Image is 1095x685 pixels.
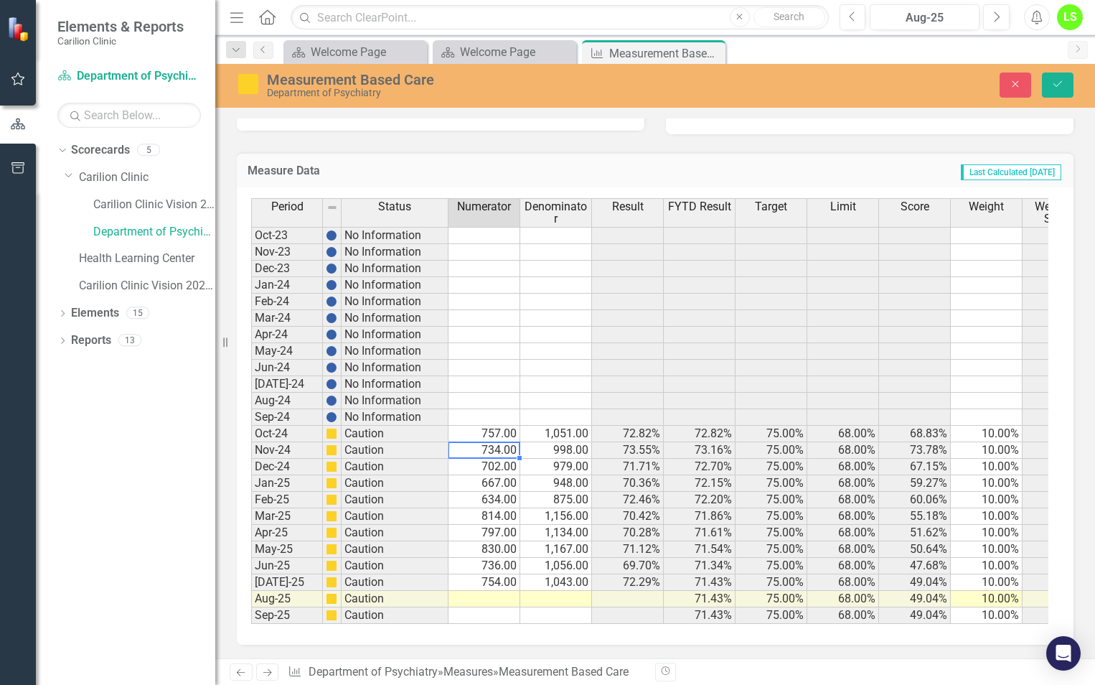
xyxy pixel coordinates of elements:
[1023,442,1094,459] td: 7.38%
[879,607,951,624] td: 49.04%
[326,263,337,274] img: BgCOk07PiH71IgAAAABJRU5ErkJggg==
[879,475,951,492] td: 59.27%
[79,169,215,186] a: Carilion Clinic
[879,426,951,442] td: 68.83%
[807,607,879,624] td: 68.00%
[664,426,736,442] td: 72.82%
[520,508,592,525] td: 1,156.00
[342,574,448,591] td: Caution
[592,574,664,591] td: 72.29%
[326,378,337,390] img: BgCOk07PiH71IgAAAABJRU5ErkJggg==
[326,230,337,241] img: BgCOk07PiH71IgAAAABJRU5ErkJggg==
[736,574,807,591] td: 75.00%
[664,459,736,475] td: 72.70%
[951,492,1023,508] td: 10.00%
[592,492,664,508] td: 72.46%
[736,607,807,624] td: 75.00%
[668,200,731,213] span: FYTD Result
[436,43,573,61] a: Welcome Page
[520,475,592,492] td: 948.00
[287,43,423,61] a: Welcome Page
[448,459,520,475] td: 702.00
[807,574,879,591] td: 68.00%
[251,343,323,360] td: May-24
[1023,558,1094,574] td: 4.77%
[736,541,807,558] td: 75.00%
[118,335,141,347] div: 13
[664,558,736,574] td: 71.34%
[342,442,448,459] td: Caution
[870,4,979,30] button: Aug-25
[251,475,323,492] td: Jan-25
[309,665,438,679] a: Department of Psychiatry
[342,459,448,475] td: Caution
[237,73,260,95] img: Caution
[807,475,879,492] td: 68.00%
[592,475,664,492] td: 70.36%
[342,607,448,624] td: Caution
[342,426,448,442] td: Caution
[951,558,1023,574] td: 10.00%
[736,525,807,541] td: 75.00%
[736,426,807,442] td: 75.00%
[460,43,573,61] div: Welcome Page
[326,477,337,489] img: cBAA0RP0Y6D5n+AAAAAElFTkSuQmCC
[736,442,807,459] td: 75.00%
[1023,508,1094,525] td: 5.52%
[448,475,520,492] td: 667.00
[592,541,664,558] td: 71.12%
[326,345,337,357] img: BgCOk07PiH71IgAAAABJRU5ErkJggg==
[251,277,323,294] td: Jan-24
[1023,459,1094,475] td: 6.72%
[342,310,448,327] td: No Information
[251,294,323,310] td: Feb-24
[1046,636,1081,671] div: Open Intercom Messenger
[520,442,592,459] td: 998.00
[736,492,807,508] td: 75.00%
[326,411,337,423] img: BgCOk07PiH71IgAAAABJRU5ErkJggg==
[326,312,337,324] img: BgCOk07PiH71IgAAAABJRU5ErkJggg==
[251,508,323,525] td: Mar-25
[1023,591,1094,607] td: 4.90%
[961,164,1061,180] span: Last Calculated [DATE]
[753,7,825,27] button: Search
[520,558,592,574] td: 1,056.00
[342,508,448,525] td: Caution
[251,327,323,343] td: Apr-24
[807,459,879,475] td: 68.00%
[448,508,520,525] td: 814.00
[251,459,323,475] td: Dec-24
[342,492,448,508] td: Caution
[520,541,592,558] td: 1,167.00
[326,560,337,572] img: cBAA0RP0Y6D5n+AAAAAElFTkSuQmCC
[326,202,338,213] img: 8DAGhfEEPCf229AAAAAElFTkSuQmCC
[251,310,323,327] td: Mar-24
[342,227,448,244] td: No Information
[248,164,586,177] h3: Measure Data
[93,224,215,241] a: Department of Psychiatry
[251,591,323,607] td: Aug-25
[664,442,736,459] td: 73.16%
[879,574,951,591] td: 49.04%
[951,442,1023,459] td: 10.00%
[342,261,448,277] td: No Information
[326,329,337,340] img: BgCOk07PiH71IgAAAABJRU5ErkJggg==
[1023,475,1094,492] td: 5.93%
[251,541,323,558] td: May-25
[736,508,807,525] td: 75.00%
[592,508,664,525] td: 70.42%
[879,525,951,541] td: 51.62%
[664,492,736,508] td: 72.20%
[137,144,160,157] div: 5
[448,574,520,591] td: 754.00
[807,541,879,558] td: 68.00%
[342,409,448,426] td: No Information
[326,279,337,291] img: BgCOk07PiH71IgAAAABJRU5ErkJggg==
[342,541,448,558] td: Caution
[326,246,337,258] img: BgCOk07PiH71IgAAAABJRU5ErkJggg==
[448,426,520,442] td: 757.00
[664,607,736,624] td: 71.43%
[499,665,629,679] div: Measurement Based Care
[342,591,448,607] td: Caution
[1023,525,1094,541] td: 5.16%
